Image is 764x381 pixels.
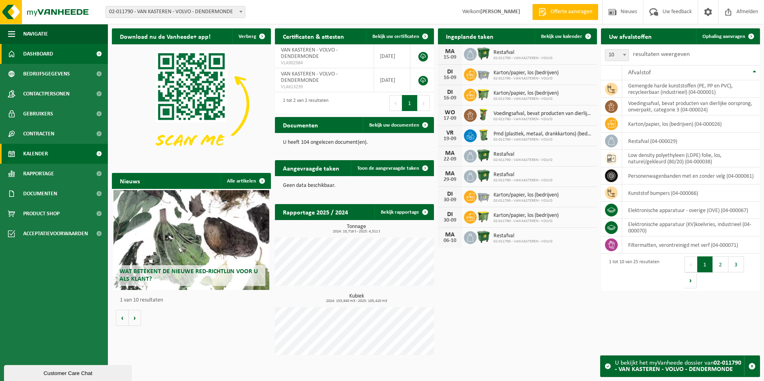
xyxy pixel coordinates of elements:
p: 1 van 10 resultaten [120,298,267,303]
span: 02-011790 - VAN KASTEREN - VOLVO [493,97,559,101]
img: WB-1100-HPE-GN-01 [477,149,490,162]
td: elektronische apparatuur (KV)koelvries, industrieel (04-000070) [622,219,760,236]
span: Pmd (plastiek, metaal, drankkartons) (bedrijven) [493,131,593,137]
span: Restafval [493,50,553,56]
span: Toon de aangevraagde taken [357,166,419,171]
button: 1 [402,95,418,111]
img: WB-2500-GAL-GY-01 [477,67,490,81]
a: Bekijk uw documenten [363,117,433,133]
span: Karton/papier, los (bedrijven) [493,212,559,219]
span: Bekijk uw kalender [541,34,582,39]
h3: Tonnage [279,224,434,234]
div: MA [442,171,458,177]
span: Karton/papier, los (bedrijven) [493,192,559,198]
span: Rapportage [23,164,54,184]
td: gemengde harde kunststoffen (PE, PP en PVC), recycleerbaar (industrieel) (04-000001) [622,80,760,98]
td: elektronische apparatuur - overige (OVE) (04-000067) [622,202,760,219]
div: 15-09 [442,55,458,60]
span: 02-011790 - VAN KASTEREN - VOLVO [493,198,559,203]
span: Acceptatievoorwaarden [23,224,88,244]
td: restafval (04-000029) [622,133,760,150]
span: 10 [605,50,629,61]
td: low density polyethyleen (LDPE) folie, los, naturel/gekleurd (80/20) (04-000038) [622,150,760,167]
div: DI [442,191,458,197]
h2: Certificaten & attesten [275,28,352,44]
p: Geen data beschikbaar. [283,183,426,189]
span: Restafval [493,233,553,239]
button: Previous [684,256,697,272]
span: Kalender [23,144,48,164]
h2: Documenten [275,117,326,133]
span: 02-011790 - VAN KASTEREN - VOLVO [493,178,553,183]
span: 02-011790 - VAN KASTEREN - VOLVO [493,137,593,142]
span: Restafval [493,151,553,158]
div: 30-09 [442,197,458,203]
h3: Kubiek [279,294,434,303]
button: Previous [389,95,402,111]
span: Karton/papier, los (bedrijven) [493,90,559,97]
div: 1 tot 2 van 2 resultaten [279,94,328,112]
img: WB-0060-HPE-GN-50 [477,108,490,121]
span: Gebruikers [23,104,53,124]
a: Wat betekent de nieuwe RED-richtlijn voor u als klant? [113,190,269,290]
td: [DATE] [374,44,410,68]
span: Offerte aanvragen [549,8,594,16]
img: WB-2500-GAL-GY-01 [477,189,490,203]
div: 22-09 [442,157,458,162]
button: Verberg [232,28,270,44]
span: Navigatie [23,24,48,44]
span: Documenten [23,184,57,204]
span: 2024: 153,940 m3 - 2025: 105,420 m3 [279,299,434,303]
div: VR [442,130,458,136]
button: 1 [697,256,713,272]
h2: Download nu de Vanheede+ app! [112,28,219,44]
td: filtermatten, verontreinigd met verf (04-000071) [622,236,760,254]
a: Offerte aanvragen [532,4,598,20]
button: Volgende [129,310,141,326]
a: Bekijk uw certificaten [366,28,433,44]
td: kunststof bumpers (04-000066) [622,185,760,202]
span: VAN KASTEREN - VOLVO - DENDERMONDE [281,71,338,83]
div: 16-09 [442,75,458,81]
div: WO [442,109,458,116]
h2: Uw afvalstoffen [601,28,660,44]
span: Product Shop [23,204,60,224]
h2: Nieuws [112,173,148,189]
img: WB-1100-HPE-GN-01 [477,169,490,183]
div: MA [442,48,458,55]
a: Alle artikelen [221,173,270,189]
span: 02-011790 - VAN KASTEREN - VOLVO [493,56,553,61]
h2: Aangevraagde taken [275,160,347,176]
div: DI [442,89,458,95]
div: 17-09 [442,116,458,121]
div: 1 tot 10 van 25 resultaten [605,256,659,289]
img: WB-1100-HPE-GN-50 [477,210,490,223]
h2: Rapportage 2025 / 2024 [275,204,356,220]
div: 06-10 [442,238,458,244]
div: 30-09 [442,218,458,223]
span: 02-011790 - VAN KASTEREN - VOLVO [493,219,559,224]
img: Download de VHEPlus App [112,44,271,164]
button: 3 [728,256,744,272]
td: karton/papier, los (bedrijven) (04-000026) [622,115,760,133]
span: Ophaling aanvragen [702,34,745,39]
img: WB-1100-HPE-GN-50 [477,87,490,101]
span: 02-011790 - VAN KASTEREN - VOLVO [493,158,553,163]
div: 19-09 [442,136,458,142]
div: DI [442,211,458,218]
img: WB-1100-HPE-GN-01 [477,230,490,244]
span: 02-011790 - VAN KASTEREN - VOLVO - DENDERMONDE [106,6,245,18]
span: 2024: 10,716 t - 2025: 4,511 t [279,230,434,234]
span: Bedrijfsgegevens [23,64,70,84]
div: 29-09 [442,177,458,183]
span: Contracten [23,124,54,144]
a: Bekijk uw kalender [535,28,596,44]
div: MA [442,150,458,157]
div: DI [442,69,458,75]
a: Bekijk rapportage [374,204,433,220]
iframe: chat widget [4,363,133,381]
strong: [PERSON_NAME] [480,9,520,15]
p: U heeft 104 ongelezen document(en). [283,140,426,145]
span: VAN KASTEREN - VOLVO - DENDERMONDE [281,47,338,60]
